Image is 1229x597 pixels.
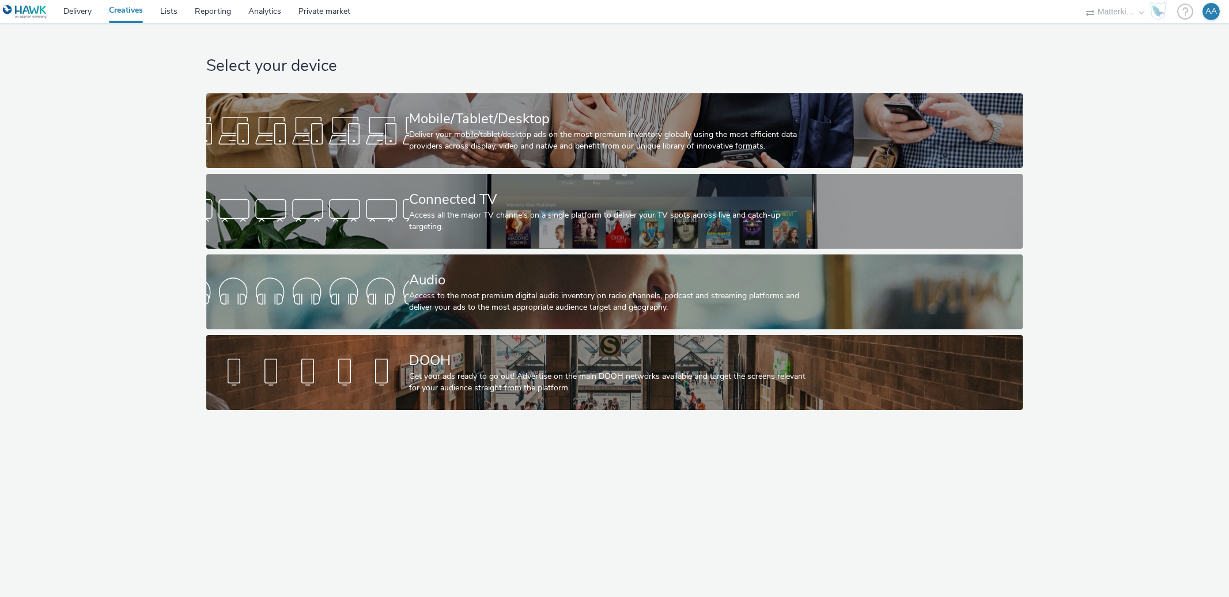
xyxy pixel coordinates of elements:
a: Connected TVAccess all the major TV channels on a single platform to deliver your TV spots across... [206,174,1023,249]
div: AA [1205,3,1217,20]
a: Mobile/Tablet/DesktopDeliver your mobile/tablet/desktop ads on the most premium inventory globall... [206,93,1023,168]
h1: Select your device [206,55,1023,77]
img: Hawk Academy [1149,2,1167,21]
a: Hawk Academy [1149,2,1171,21]
div: Access all the major TV channels on a single platform to deliver your TV spots across live and ca... [409,210,815,233]
a: DOOHGet your ads ready to go out! Advertise on the main DOOH networks available and target the sc... [206,335,1023,410]
a: AudioAccess to the most premium digital audio inventory on radio channels, podcast and streaming ... [206,254,1023,329]
div: Get your ads ready to go out! Advertise on the main DOOH networks available and target the screen... [409,371,815,394]
div: DOOH [409,351,815,371]
div: Deliver your mobile/tablet/desktop ads on the most premium inventory globally using the most effi... [409,129,815,153]
div: Mobile/Tablet/Desktop [409,109,815,129]
div: Access to the most premium digital audio inventory on radio channels, podcast and streaming platf... [409,290,815,314]
div: Audio [409,270,815,290]
img: undefined Logo [3,5,47,19]
div: Connected TV [409,189,815,210]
